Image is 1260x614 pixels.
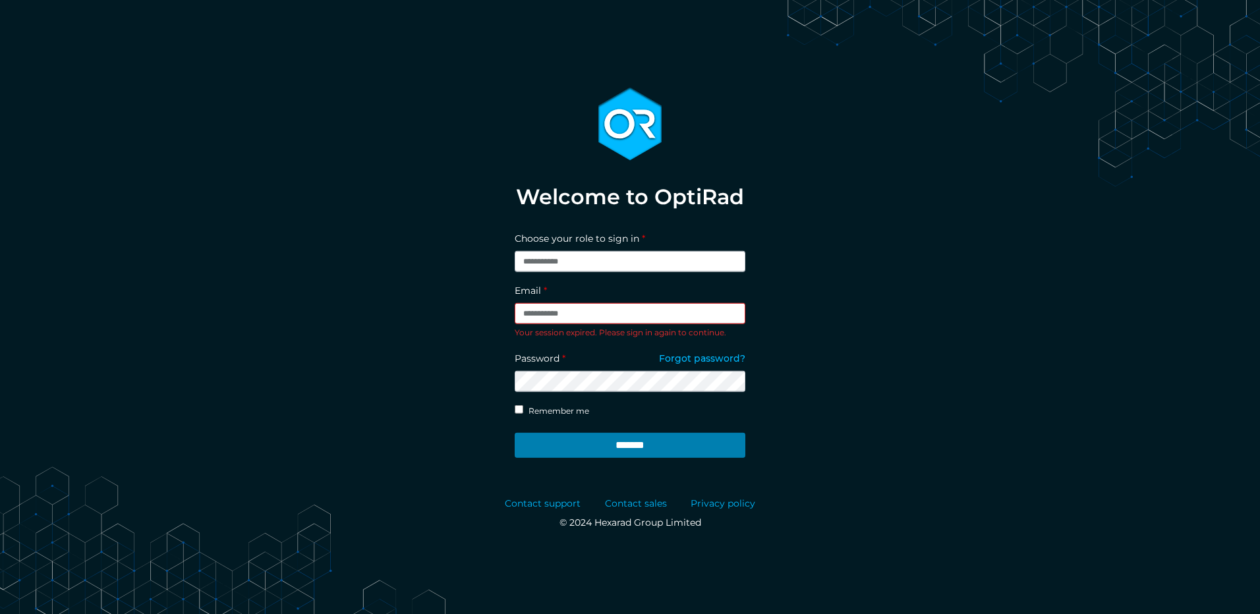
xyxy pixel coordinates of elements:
[659,352,745,371] a: Forgot password?
[529,405,589,417] label: Remember me
[515,327,726,337] span: Your session expired. Please sign in again to continue.
[515,352,565,366] label: Password
[598,88,662,161] img: optirad_logo-13d80ebaeef41a0bd4daa28750046bb8215ff99b425e875e5b69abade74ad868.svg
[505,497,581,511] a: Contact support
[605,497,667,511] a: Contact sales
[691,497,755,511] a: Privacy policy
[505,516,755,530] p: © 2024 Hexarad Group Limited
[515,232,645,246] label: Choose your role to sign in
[515,284,547,298] label: Email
